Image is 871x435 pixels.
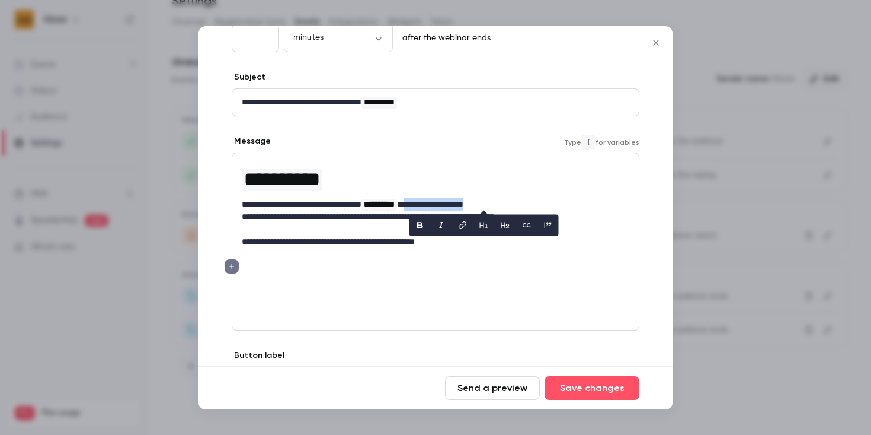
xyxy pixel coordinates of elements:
[398,32,491,44] p: after the webinar ends
[411,215,430,234] button: bold
[232,71,265,83] label: Subject
[445,376,540,400] button: Send a preview
[581,135,595,150] code: {
[232,135,271,147] label: Message
[284,31,393,43] div: minutes
[564,135,639,150] span: Type for variables
[232,89,639,116] div: editor
[453,215,472,234] button: link
[545,376,639,400] button: Save changes
[644,31,668,55] button: Close
[539,215,558,234] button: blockquote
[432,215,451,234] button: italic
[232,153,639,280] div: editor
[232,350,284,361] label: Button label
